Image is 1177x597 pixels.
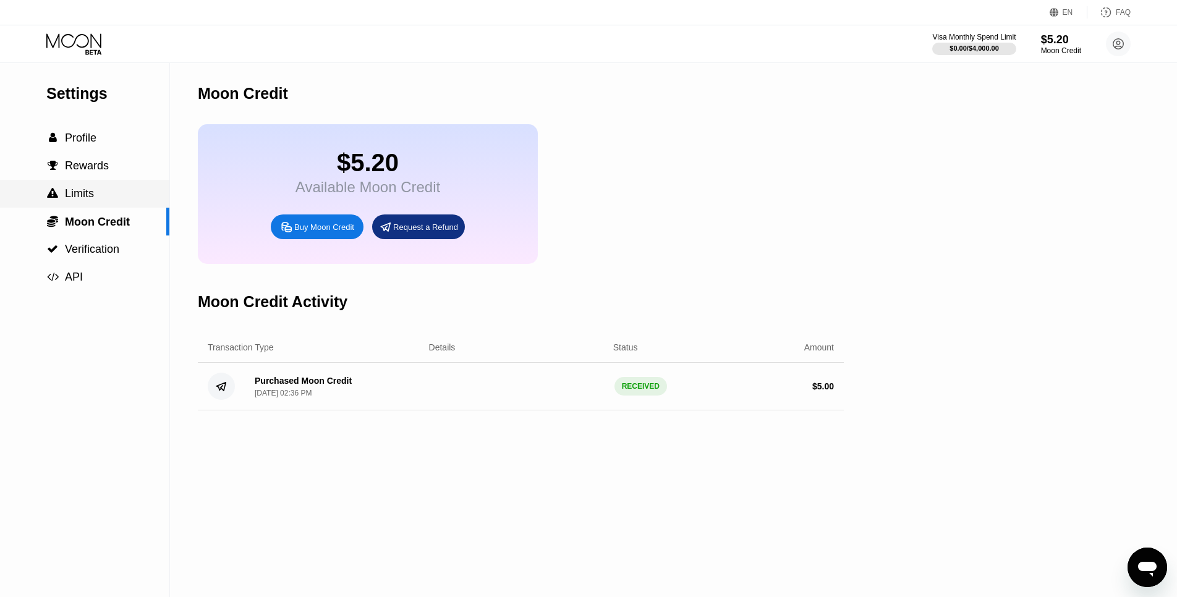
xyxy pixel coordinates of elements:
span: Rewards [65,159,109,172]
div:  [46,271,59,282]
div: FAQ [1087,6,1131,19]
div:  [46,188,59,199]
span: Profile [65,132,96,144]
div:  [46,132,59,143]
div: Buy Moon Credit [294,222,354,232]
div:  [46,243,59,255]
div: RECEIVED [614,377,667,396]
div: Amount [804,342,834,352]
div: Moon Credit [1041,46,1081,55]
div: Visa Monthly Spend Limit$0.00/$4,000.00 [932,33,1016,55]
div: Request a Refund [372,214,465,239]
span:  [47,215,58,227]
span:  [49,132,57,143]
span:  [47,188,58,199]
div: Moon Credit Activity [198,293,347,311]
span: Moon Credit [65,216,130,228]
div: Transaction Type [208,342,274,352]
span:  [47,271,59,282]
div: [DATE] 02:36 PM [255,389,312,397]
div: Status [613,342,638,352]
div: Buy Moon Credit [271,214,363,239]
div: FAQ [1116,8,1131,17]
div: $ 5.00 [812,381,834,391]
div: $5.20 [1041,33,1081,46]
div: Request a Refund [393,222,458,232]
div: $5.20Moon Credit [1041,33,1081,55]
div:  [46,160,59,171]
div: Purchased Moon Credit [255,376,352,386]
span:  [47,243,58,255]
div: EN [1063,8,1073,17]
div: Details [429,342,456,352]
span: Limits [65,187,94,200]
div:  [46,215,59,227]
div: EN [1050,6,1087,19]
span:  [48,160,58,171]
div: Visa Monthly Spend Limit [932,33,1016,41]
span: Verification [65,243,119,255]
div: $0.00 / $4,000.00 [950,44,999,52]
iframe: Button to launch messaging window [1128,548,1167,587]
div: Settings [46,85,169,103]
div: Available Moon Credit [295,179,440,196]
div: Moon Credit [198,85,288,103]
div: $5.20 [295,149,440,177]
span: API [65,271,83,283]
